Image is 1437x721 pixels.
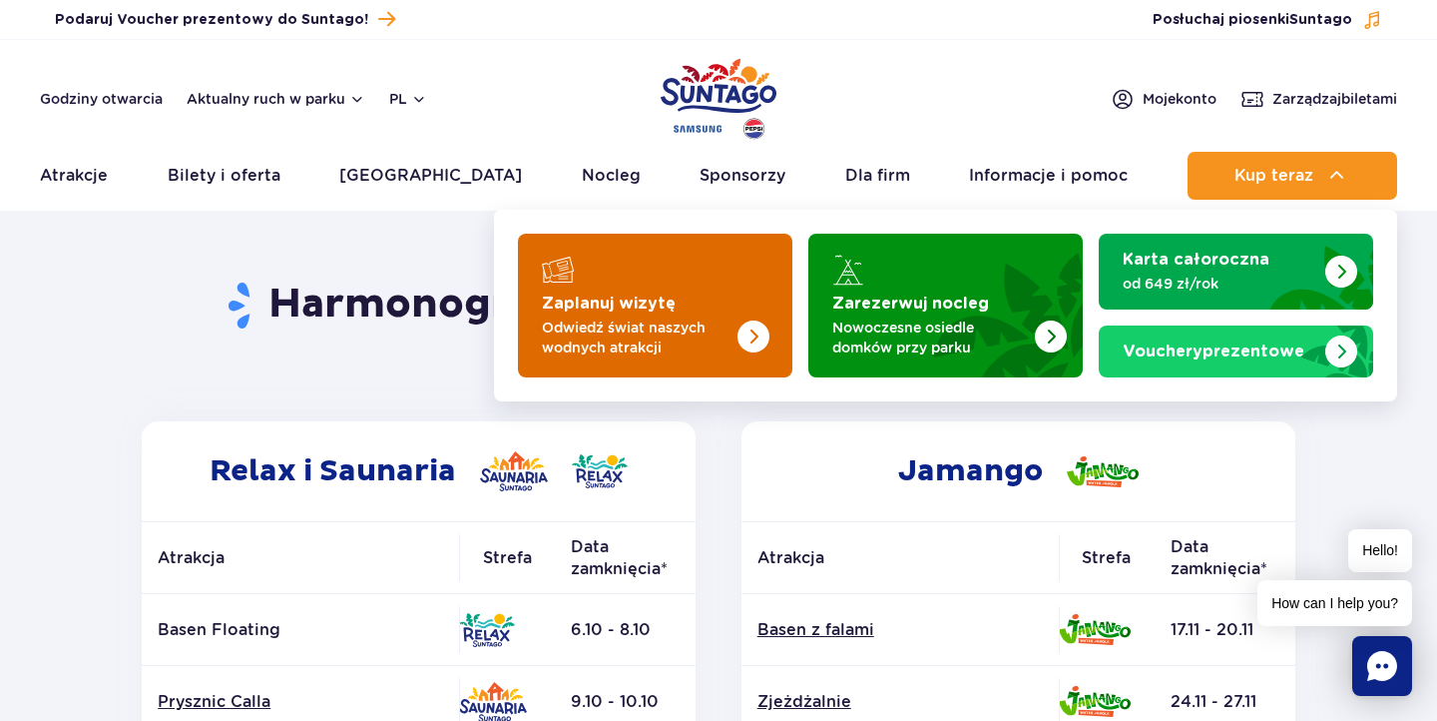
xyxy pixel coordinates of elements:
strong: Zaplanuj wizytę [542,296,676,312]
p: Odwiedź świat naszych wodnych atrakcji [542,318,736,358]
a: Nocleg [582,152,641,200]
strong: prezentowe [1123,344,1304,360]
a: Informacje i pomoc [969,152,1128,200]
img: Jamango [1059,614,1131,645]
span: Posłuchaj piosenki [1153,10,1352,30]
button: Posłuchaj piosenkiSuntago [1153,10,1382,30]
span: Kup teraz [1234,167,1313,185]
span: How can I help you? [1257,580,1412,626]
span: Vouchery [1123,344,1202,360]
a: [GEOGRAPHIC_DATA] [339,152,522,200]
a: Karta całoroczna [1099,234,1373,310]
a: Prysznic Calla [158,691,443,713]
img: Jamango [1067,456,1139,487]
td: 6.10 - 8.10 [555,594,696,666]
button: Kup teraz [1188,152,1397,200]
a: Podaruj Voucher prezentowy do Suntago! [55,6,395,33]
h2: Jamango [741,421,1295,521]
a: Sponsorzy [700,152,785,200]
img: Relax [572,454,628,488]
a: Vouchery prezentowe [1099,326,1373,377]
th: Atrakcja [741,522,1059,594]
a: Zarezerwuj nocleg [808,234,1083,377]
img: Saunaria [480,451,548,491]
a: Dla firm [845,152,910,200]
th: Data zamknięcia* [1155,522,1295,594]
a: Zaplanuj wizytę [518,234,792,377]
a: Bilety i oferta [168,152,280,200]
span: Podaruj Voucher prezentowy do Suntago! [55,10,368,30]
a: Godziny otwarcia [40,89,163,109]
a: Zjeżdżalnie [757,691,1043,713]
strong: Karta całoroczna [1123,252,1269,268]
a: Park of Poland [661,50,776,142]
th: Strefa [459,522,555,594]
a: Zarządzajbiletami [1240,87,1397,111]
th: Data zamknięcia* [555,522,696,594]
td: 17.11 - 20.11 [1155,594,1295,666]
span: Hello! [1348,529,1412,572]
strong: Zarezerwuj nocleg [832,296,989,312]
p: Nowoczesne osiedle domków przy parku [832,318,1027,358]
span: Moje konto [1143,89,1216,109]
img: Jamango [1059,686,1131,717]
div: Chat [1352,636,1412,696]
a: Basen z falami [757,619,1043,641]
span: Suntago [1289,13,1352,27]
a: Atrakcje [40,152,108,200]
th: Strefa [1059,522,1155,594]
button: Aktualny ruch w parku [187,91,365,107]
a: Mojekonto [1111,87,1216,111]
button: pl [389,89,427,109]
th: Atrakcja [142,522,459,594]
h2: Relax i Saunaria [142,421,696,521]
p: Basen Floating [158,619,443,641]
span: Zarządzaj biletami [1272,89,1397,109]
img: Relax [459,613,515,647]
p: od 649 zł/rok [1123,274,1317,294]
h1: Harmonogram prac konserwacyjnych 2025 [135,280,1303,332]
